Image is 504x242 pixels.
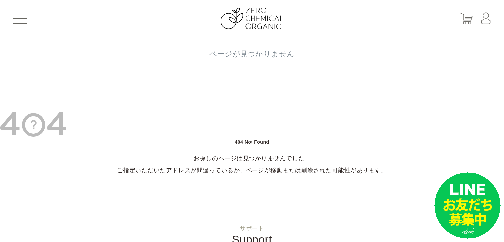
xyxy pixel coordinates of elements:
img: マイページ [481,13,491,24]
img: small_line.png [434,172,501,239]
small: サポート [13,225,491,231]
img: ZERO CHEMICAL ORGANIC [220,8,284,29]
img: カート [460,13,473,24]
